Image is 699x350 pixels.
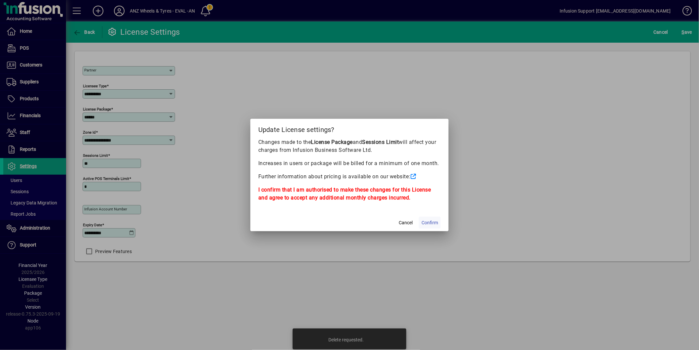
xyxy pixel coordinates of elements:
p: Changes made to the and will affect your charges from Infusion Business Software Ltd. [258,138,441,154]
b: I confirm that I am authorised to make these changes for this License and agree to accept any add... [258,187,431,201]
button: Cancel [395,217,416,229]
h2: Update License settings? [250,119,449,138]
b: License Package [311,139,353,145]
p: Further information about pricing is available on our website: [258,173,441,181]
button: Confirm [419,217,441,229]
b: Sessions Limit [362,139,399,145]
p: Increases in users or package will be billed for a minimum of one month. [258,159,441,167]
span: Confirm [422,219,438,226]
span: Cancel [399,219,413,226]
